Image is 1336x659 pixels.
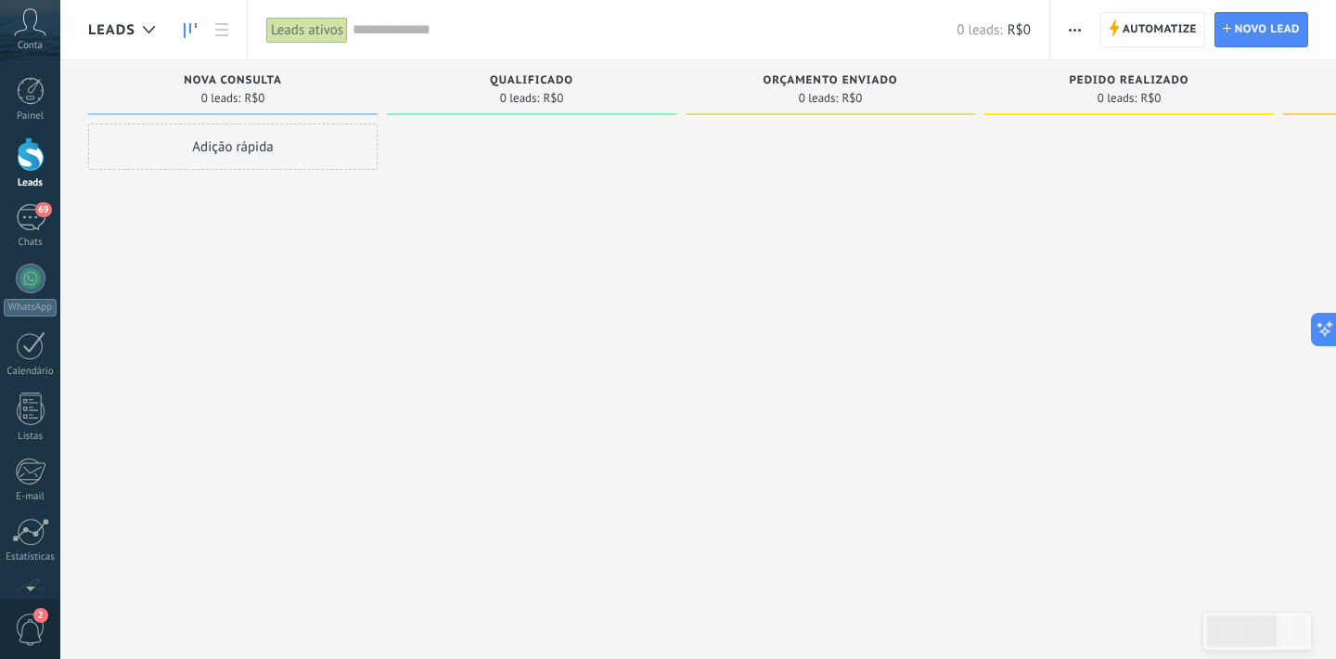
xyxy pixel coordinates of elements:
[4,431,58,443] div: Listas
[88,21,135,39] span: Leads
[4,366,58,378] div: Calendário
[4,491,58,503] div: E-mail
[97,74,368,90] div: Nova consulta
[206,12,238,48] a: Lista
[841,93,862,104] span: R$0
[1098,93,1137,104] span: 0 leads:
[396,74,667,90] div: Qualificado
[1008,21,1031,39] span: R$0
[1061,12,1088,47] button: Mais
[201,93,241,104] span: 0 leads:
[1123,13,1197,46] span: Automatize
[1100,12,1205,47] a: Automatize
[266,17,348,44] div: Leads ativos
[490,74,573,87] span: Qualificado
[4,237,58,249] div: Chats
[244,93,264,104] span: R$0
[4,299,57,317] div: WhatsApp
[1140,93,1161,104] span: R$0
[799,93,839,104] span: 0 leads:
[35,202,51,217] span: 69
[4,177,58,189] div: Leads
[33,608,48,623] span: 2
[1069,74,1188,87] span: Pedido realizado
[184,74,282,87] span: Nova consulta
[695,74,966,90] div: Orçamento enviado
[18,40,43,52] span: Conta
[763,74,897,87] span: Orçamento enviado
[1235,13,1300,46] span: Novo lead
[88,123,378,170] div: Adição rápida
[500,93,540,104] span: 0 leads:
[543,93,563,104] span: R$0
[4,110,58,123] div: Painel
[4,551,58,563] div: Estatísticas
[957,21,1002,39] span: 0 leads:
[174,12,206,48] a: Leads
[994,74,1265,90] div: Pedido realizado
[1214,12,1308,47] a: Novo lead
